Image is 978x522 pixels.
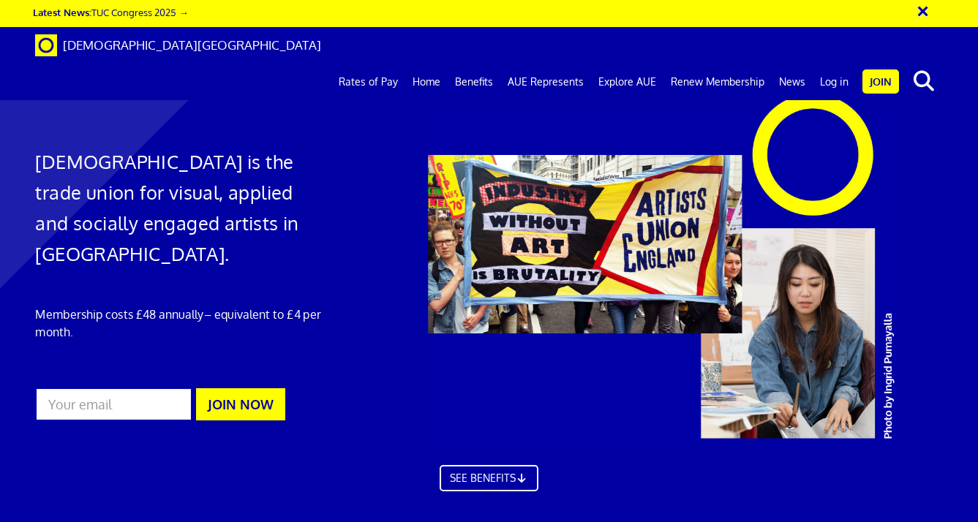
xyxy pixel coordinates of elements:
[33,6,91,18] strong: Latest News:
[440,465,539,491] a: SEE BENEFITS
[35,146,323,269] h1: [DEMOGRAPHIC_DATA] is the trade union for visual, applied and socially engaged artists in [GEOGRA...
[35,306,323,341] p: Membership costs £48 annually – equivalent to £4 per month.
[448,64,500,100] a: Benefits
[331,64,405,100] a: Rates of Pay
[196,388,285,420] button: JOIN NOW
[772,64,813,100] a: News
[902,66,947,97] button: search
[500,64,591,100] a: AUE Represents
[813,64,856,100] a: Log in
[33,6,188,18] a: Latest News:TUC Congress 2025 →
[405,64,448,100] a: Home
[591,64,663,100] a: Explore AUE
[862,69,899,94] a: Join
[35,387,192,421] input: Your email
[663,64,772,100] a: Renew Membership
[24,27,332,64] a: Brand [DEMOGRAPHIC_DATA][GEOGRAPHIC_DATA]
[63,37,321,53] span: [DEMOGRAPHIC_DATA][GEOGRAPHIC_DATA]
